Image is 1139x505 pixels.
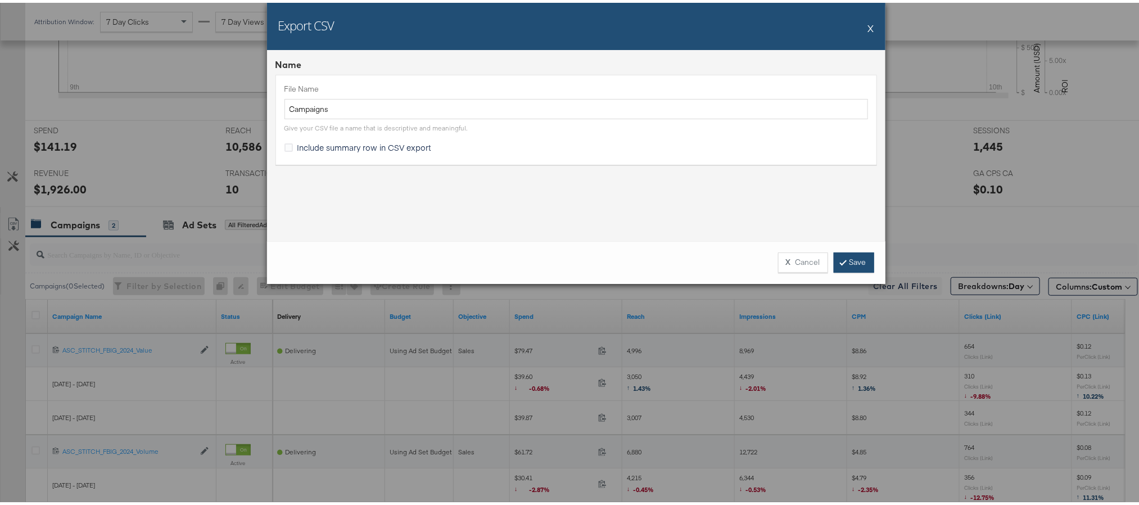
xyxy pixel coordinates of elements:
[868,14,874,37] button: X
[284,121,468,130] div: Give your CSV file a name that is descriptive and meaningful.
[297,139,432,150] span: Include summary row in CSV export
[278,14,335,31] h2: Export CSV
[778,250,828,270] button: XCancel
[834,250,874,270] a: Save
[284,81,868,92] label: File Name
[786,254,791,265] strong: X
[275,56,877,69] div: Name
